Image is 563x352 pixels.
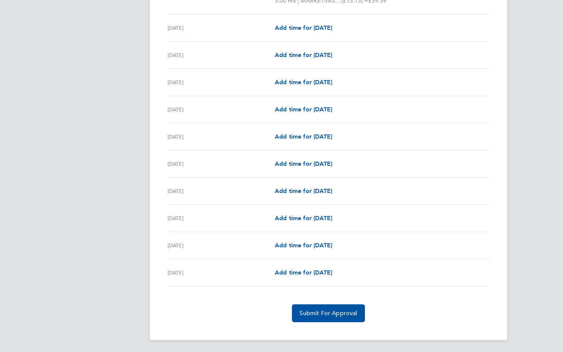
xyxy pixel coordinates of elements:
[168,214,275,223] div: [DATE]
[168,268,275,277] div: [DATE]
[275,133,332,140] span: Add time for [DATE]
[275,132,332,141] a: Add time for [DATE]
[275,242,332,249] span: Add time for [DATE]
[275,105,332,114] a: Add time for [DATE]
[275,23,332,32] a: Add time for [DATE]
[275,215,332,222] span: Add time for [DATE]
[168,51,275,60] div: [DATE]
[168,132,275,141] div: [DATE]
[275,24,332,31] span: Add time for [DATE]
[275,159,332,168] a: Add time for [DATE]
[275,241,332,250] a: Add time for [DATE]
[275,78,332,87] a: Add time for [DATE]
[168,105,275,114] div: [DATE]
[275,269,332,276] span: Add time for [DATE]
[299,310,357,317] span: Submit For Approval
[275,268,332,277] a: Add time for [DATE]
[275,51,332,58] span: Add time for [DATE]
[168,187,275,196] div: [DATE]
[275,79,332,86] span: Add time for [DATE]
[275,51,332,60] a: Add time for [DATE]
[275,187,332,196] a: Add time for [DATE]
[275,214,332,223] a: Add time for [DATE]
[168,23,275,32] div: [DATE]
[292,304,365,322] button: Submit For Approval
[168,159,275,168] div: [DATE]
[168,78,275,87] div: [DATE]
[275,106,332,113] span: Add time for [DATE]
[168,241,275,250] div: [DATE]
[275,160,332,167] span: Add time for [DATE]
[275,187,332,194] span: Add time for [DATE]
